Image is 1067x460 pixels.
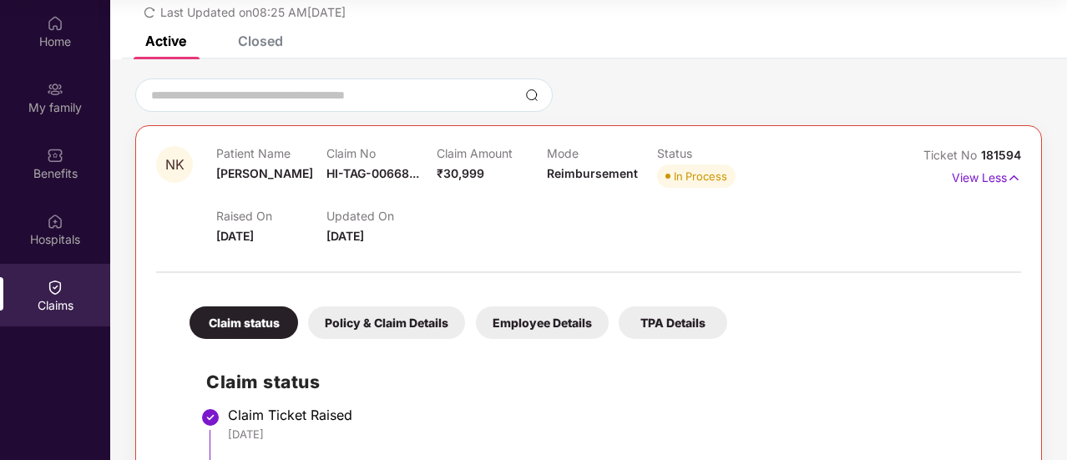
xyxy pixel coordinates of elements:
[308,306,465,339] div: Policy & Claim Details
[228,427,1004,442] div: [DATE]
[326,166,419,180] span: HI-TAG-00668...
[923,148,981,162] span: Ticket No
[145,33,186,49] div: Active
[326,229,364,243] span: [DATE]
[160,5,346,19] span: Last Updated on 08:25 AM[DATE]
[47,147,63,164] img: svg+xml;base64,PHN2ZyBpZD0iQmVuZWZpdHMiIHhtbG5zPSJodHRwOi8vd3d3LnczLm9yZy8yMDAwL3N2ZyIgd2lkdGg9Ij...
[228,407,1004,423] div: Claim Ticket Raised
[326,209,437,223] p: Updated On
[657,146,767,160] p: Status
[547,166,638,180] span: Reimbursement
[326,146,437,160] p: Claim No
[547,146,657,160] p: Mode
[525,88,539,102] img: svg+xml;base64,PHN2ZyBpZD0iU2VhcmNoLTMyeDMyIiB4bWxucz0iaHR0cDovL3d3dy53My5vcmcvMjAwMC9zdmciIHdpZH...
[437,146,547,160] p: Claim Amount
[216,146,326,160] p: Patient Name
[1007,169,1021,187] img: svg+xml;base64,PHN2ZyB4bWxucz0iaHR0cDovL3d3dy53My5vcmcvMjAwMC9zdmciIHdpZHRoPSIxNyIgaGVpZ2h0PSIxNy...
[619,306,727,339] div: TPA Details
[238,33,283,49] div: Closed
[190,306,298,339] div: Claim status
[200,407,220,427] img: svg+xml;base64,PHN2ZyBpZD0iU3RlcC1Eb25lLTMyeDMyIiB4bWxucz0iaHR0cDovL3d3dy53My5vcmcvMjAwMC9zdmciIH...
[144,5,155,19] span: redo
[674,168,727,185] div: In Process
[437,166,484,180] span: ₹30,999
[47,279,63,296] img: svg+xml;base64,PHN2ZyBpZD0iQ2xhaW0iIHhtbG5zPSJodHRwOi8vd3d3LnczLm9yZy8yMDAwL3N2ZyIgd2lkdGg9IjIwIi...
[47,213,63,230] img: svg+xml;base64,PHN2ZyBpZD0iSG9zcGl0YWxzIiB4bWxucz0iaHR0cDovL3d3dy53My5vcmcvMjAwMC9zdmciIHdpZHRoPS...
[952,164,1021,187] p: View Less
[216,166,313,180] span: [PERSON_NAME]
[206,368,1004,396] h2: Claim status
[981,148,1021,162] span: 181594
[216,209,326,223] p: Raised On
[165,158,185,172] span: NK
[47,81,63,98] img: svg+xml;base64,PHN2ZyB3aWR0aD0iMjAiIGhlaWdodD0iMjAiIHZpZXdCb3g9IjAgMCAyMCAyMCIgZmlsbD0ibm9uZSIgeG...
[476,306,609,339] div: Employee Details
[216,229,254,243] span: [DATE]
[47,15,63,32] img: svg+xml;base64,PHN2ZyBpZD0iSG9tZSIgeG1sbnM9Imh0dHA6Ly93d3cudzMub3JnLzIwMDAvc3ZnIiB3aWR0aD0iMjAiIG...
